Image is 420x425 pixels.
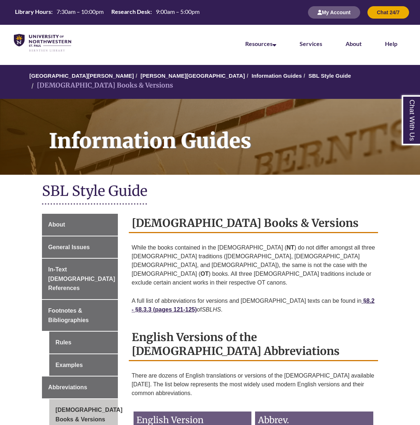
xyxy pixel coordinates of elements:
span: 9:00am – 5:00pm [156,8,200,15]
img: UNWSP Library Logo [14,34,71,52]
a: About [42,214,118,236]
a: [GEOGRAPHIC_DATA][PERSON_NAME] [30,73,134,79]
h1: Information Guides [41,99,420,165]
h2: English Versions of the [DEMOGRAPHIC_DATA] Abbreviations [129,328,378,361]
span: Footnotes & Bibliographies [48,308,89,323]
p: A full list of abbreviations for versions and [DEMOGRAPHIC_DATA] texts can be found in of . [132,294,375,317]
a: Chat 24/7 [367,9,409,15]
a: Services [300,40,322,47]
a: Rules [49,332,118,353]
li: [DEMOGRAPHIC_DATA] Books & Versions [30,80,173,91]
span: About [48,221,65,228]
a: Hours Today [12,8,203,18]
a: About [346,40,362,47]
a: General Issues [42,236,118,258]
span: General Issues [48,244,90,250]
h1: SBL Style Guide [42,182,378,201]
a: [PERSON_NAME][GEOGRAPHIC_DATA] [140,73,245,79]
h2: [DEMOGRAPHIC_DATA] Books & Versions [129,214,378,233]
span: Abbreviations [48,384,87,390]
p: There are dozens of English translations or versions of the [DEMOGRAPHIC_DATA] available [DATE]. ... [132,368,375,401]
strong: OT [201,271,209,277]
a: Abbreviations [42,376,118,398]
a: My Account [308,9,360,15]
a: Information Guides [252,73,302,79]
a: Footnotes & Bibliographies [42,300,118,331]
th: Research Desk: [108,8,153,16]
a: In-Text [DEMOGRAPHIC_DATA] References [42,259,118,299]
p: While the books contained in the [DEMOGRAPHIC_DATA] ( ) do not differ amongst all three [DEMOGRAP... [132,240,375,290]
a: Examples [49,354,118,376]
em: SBLHS [202,306,221,313]
th: Library Hours: [12,8,54,16]
span: 7:30am – 10:00pm [57,8,104,15]
a: Help [385,40,397,47]
button: My Account [308,6,360,19]
button: Chat 24/7 [367,6,409,19]
span: In-Text [DEMOGRAPHIC_DATA] References [48,266,115,291]
a: Resources [245,40,276,47]
strong: NT [286,244,294,251]
a: SBL Style Guide [308,73,351,79]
